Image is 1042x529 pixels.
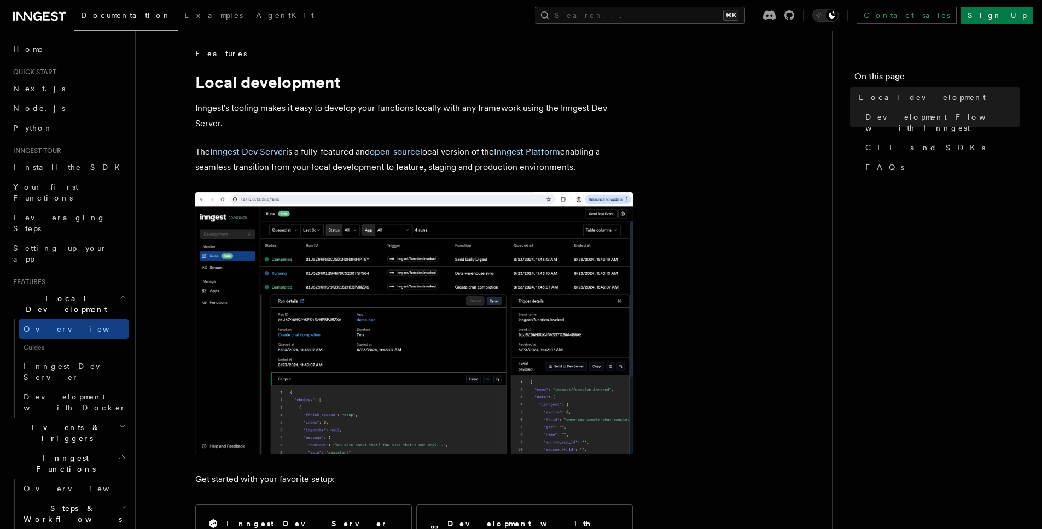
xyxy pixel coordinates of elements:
[24,392,126,412] span: Development with Docker
[195,144,633,175] p: The is a fully-featured and local version of the enabling a seamless transition from your local d...
[9,118,129,138] a: Python
[9,98,129,118] a: Node.js
[861,138,1020,157] a: CLI and SDKs
[13,44,44,55] span: Home
[195,72,633,92] h1: Local development
[178,3,249,30] a: Examples
[865,142,985,153] span: CLI and SDKs
[81,11,171,20] span: Documentation
[494,146,560,157] a: Inngest Platform
[854,70,1020,87] h4: On this page
[24,362,117,381] span: Inngest Dev Server
[19,479,129,498] a: Overview
[9,422,119,444] span: Events & Triggers
[226,518,388,529] h2: Inngest Dev Server
[13,163,126,172] span: Install the SDK
[184,11,243,20] span: Examples
[13,183,78,202] span: Your first Functions
[9,157,129,177] a: Install the SDK
[535,7,745,24] button: Search...⌘K
[19,498,129,529] button: Steps & Workflows
[13,124,53,132] span: Python
[812,9,839,22] button: Toggle dark mode
[9,208,129,238] a: Leveraging Steps
[861,157,1020,177] a: FAQs
[195,101,633,131] p: Inngest's tooling makes it easy to develop your functions locally with any framework using the In...
[195,48,247,59] span: Features
[9,177,129,208] a: Your first Functions
[861,107,1020,138] a: Development Flow with Inngest
[19,339,129,356] span: Guides
[9,319,129,418] div: Local Development
[9,293,119,315] span: Local Development
[249,3,321,30] a: AgentKit
[9,452,118,474] span: Inngest Functions
[13,84,65,93] span: Next.js
[19,319,129,339] a: Overview
[9,238,129,269] a: Setting up your app
[9,278,45,286] span: Features
[9,68,56,77] span: Quick start
[961,7,1033,24] a: Sign Up
[13,213,106,233] span: Leveraging Steps
[19,503,122,525] span: Steps & Workflows
[13,104,65,113] span: Node.js
[9,39,129,59] a: Home
[370,146,420,157] a: open-source
[195,472,633,487] p: Get started with your favorite setup:
[865,111,1020,133] span: Development Flow with Inngest
[723,10,738,21] kbd: ⌘K
[857,7,957,24] a: Contact sales
[19,387,129,418] a: Development with Docker
[195,192,633,454] img: The Inngest Dev Server on the Functions page
[19,356,129,387] a: Inngest Dev Server
[859,92,986,103] span: Local development
[210,146,286,157] a: Inngest Dev Server
[9,146,61,155] span: Inngest tour
[74,3,178,31] a: Documentation
[256,11,314,20] span: AgentKit
[9,448,129,479] button: Inngest Functions
[13,244,107,263] span: Setting up your app
[24,484,136,493] span: Overview
[854,87,1020,107] a: Local development
[9,289,129,319] button: Local Development
[24,325,136,333] span: Overview
[865,162,904,173] span: FAQs
[9,79,129,98] a: Next.js
[9,418,129,448] button: Events & Triggers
